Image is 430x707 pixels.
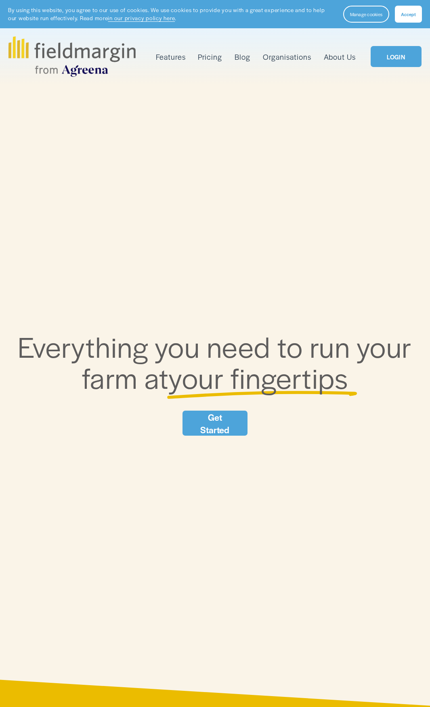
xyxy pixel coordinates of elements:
[263,50,311,63] a: Organisations
[324,50,356,63] a: About Us
[182,411,248,436] a: Get Started
[401,11,416,17] span: Accept
[343,6,389,23] button: Manage cookies
[8,36,135,77] img: fieldmargin.com
[371,46,422,67] a: LOGIN
[18,326,419,397] span: Everything you need to run your farm at
[350,11,382,17] span: Manage cookies
[168,357,348,397] span: your fingertips
[235,50,250,63] a: Blog
[156,50,186,63] a: folder dropdown
[156,51,186,62] span: Features
[8,6,335,22] p: By using this website, you agree to our use of cookies. We use cookies to provide you with a grea...
[395,6,422,23] button: Accept
[108,14,175,22] a: in our privacy policy here
[198,50,222,63] a: Pricing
